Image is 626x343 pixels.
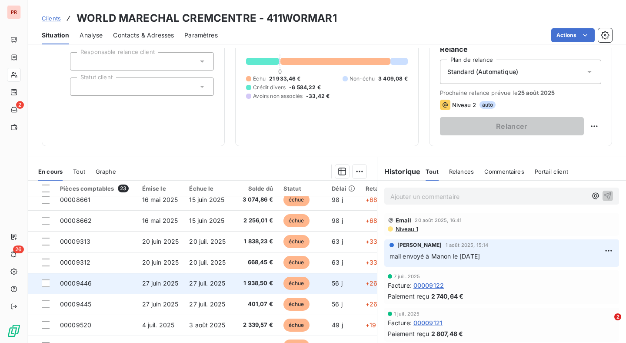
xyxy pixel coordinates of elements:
div: Solde dû [240,185,273,192]
span: 27 juin 2025 [142,300,179,308]
span: 00009445 [60,300,91,308]
span: Portail client [535,168,568,175]
span: Paramètres [184,31,218,40]
span: mail envoyé à Manon le [DATE] [390,252,480,260]
div: Retard [366,185,393,192]
a: Clients [42,14,61,23]
span: 56 j [332,279,343,287]
h6: Historique [377,166,421,177]
span: échue [283,277,310,290]
span: Crédit divers [253,84,286,91]
span: Clients [42,15,61,22]
span: 00008662 [60,217,92,224]
span: 00009121 [413,318,443,327]
span: Standard (Automatique) [447,67,518,76]
span: 3 074,86 € [240,195,273,204]
span: 49 j [332,321,343,329]
span: -33,42 € [306,92,330,100]
span: Échu [253,75,266,83]
div: Échue le [189,185,229,192]
span: 56 j [332,300,343,308]
span: 1 août 2025, 15:14 [446,242,489,248]
span: 00009520 [60,321,91,329]
span: Facture : [388,281,412,290]
div: Émise le [142,185,179,192]
span: 1 838,23 € [240,237,273,246]
h6: Relance [440,44,601,54]
iframe: Intercom live chat [596,313,617,334]
span: Avoirs non associés [253,92,303,100]
span: 20 août 2025, 16:41 [415,218,462,223]
span: 00009122 [413,281,444,290]
span: 20 juil. 2025 [189,238,226,245]
span: Niveau 1 [395,225,418,232]
span: 2 740,64 € [431,292,464,301]
span: Paiement reçu [388,292,430,301]
span: Analyse [80,31,103,40]
a: 2 [7,103,20,117]
span: 98 j [332,217,343,224]
span: Niveau 2 [452,101,476,108]
span: 98 j [332,196,343,203]
span: 00009446 [60,279,92,287]
input: Ajouter une valeur [77,57,84,65]
span: Email [396,217,412,224]
span: 2 [16,101,24,109]
span: 00008661 [60,196,90,203]
span: 2 807,48 € [431,329,463,338]
span: échue [283,235,310,248]
span: +33 j [366,238,381,245]
span: 20 juin 2025 [142,238,179,245]
button: Actions [551,28,595,42]
span: +33 j [366,259,381,266]
span: 21 933,46 € [269,75,301,83]
span: 15 juin 2025 [189,217,224,224]
div: PR [7,5,21,19]
span: Facture : [388,318,412,327]
span: +19 j [366,321,380,329]
span: 2 339,57 € [240,321,273,330]
span: Non-échu [350,75,375,83]
span: 16 mai 2025 [142,196,178,203]
span: auto [479,101,496,109]
span: Tout [73,168,85,175]
span: 0 [278,68,282,75]
span: 23 [118,185,129,192]
span: +68 j [366,196,381,203]
span: Prochaine relance prévue le [440,89,601,96]
span: 20 juin 2025 [142,259,179,266]
input: Ajouter une valeur [77,83,84,91]
div: Statut [283,185,321,192]
span: 27 juil. 2025 [189,300,225,308]
span: 7 juil. 2025 [394,274,420,279]
span: 2 256,01 € [240,216,273,225]
span: 401,07 € [240,300,273,309]
span: 15 juin 2025 [189,196,224,203]
span: 00009312 [60,259,90,266]
span: -6 584,22 € [289,84,321,91]
span: 3 409,08 € [378,75,408,83]
span: 63 j [332,259,343,266]
span: 668,45 € [240,258,273,267]
span: 25 août 2025 [518,89,555,96]
span: échue [283,298,310,311]
span: +26 j [366,279,381,287]
span: +26 j [366,300,381,308]
span: Commentaires [484,168,524,175]
span: échue [283,214,310,227]
span: échue [283,319,310,332]
span: 63 j [332,238,343,245]
div: Pièces comptables [60,185,132,192]
span: 27 juin 2025 [142,279,179,287]
div: Délai [332,185,355,192]
span: [PERSON_NAME] [397,241,442,249]
span: Contacts & Adresses [113,31,174,40]
h3: WORLD MARECHAL CREMCENTRE - 411WORMAR1 [77,10,337,26]
span: Situation [42,31,69,40]
span: 16 mai 2025 [142,217,178,224]
span: Paiement reçu [388,329,430,338]
span: 2 [614,313,621,320]
span: Relances [449,168,474,175]
span: 26 [13,245,24,253]
span: échue [283,193,310,206]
